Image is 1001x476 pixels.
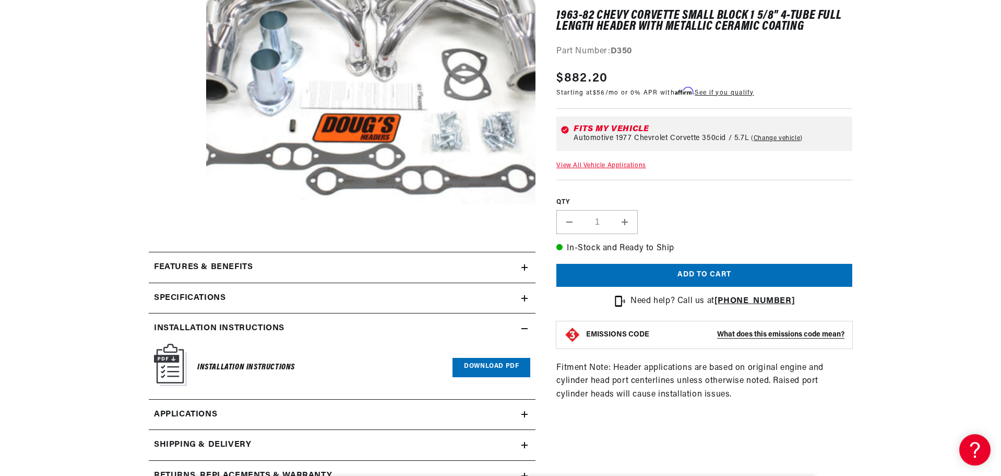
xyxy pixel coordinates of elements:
h6: Installation Instructions [197,361,295,375]
h2: Specifications [154,292,225,305]
div: Part Number: [556,45,852,59]
span: Automotive 1977 Chevrolet Corvette 350cid / 5.7L [574,134,749,142]
span: $882.20 [556,69,607,88]
img: Instruction Manual [154,344,187,386]
summary: Shipping & Delivery [149,430,535,460]
h2: Features & Benefits [154,261,253,274]
div: Fits my vehicle [574,124,848,133]
a: See if you qualify - Learn more about Affirm Financing (opens in modal) [695,90,754,96]
a: View All Vehicle Applications [556,162,646,168]
h2: Shipping & Delivery [154,438,251,452]
strong: What does this emissions code mean? [717,331,844,339]
h2: Installation instructions [154,322,284,335]
span: Applications [154,408,217,422]
a: Download PDF [452,358,530,377]
img: Emissions code [564,327,581,343]
strong: EMISSIONS CODE [586,331,649,339]
summary: Installation instructions [149,314,535,344]
a: Change vehicle [751,134,803,142]
p: Starting at /mo or 0% APR with . [556,88,754,98]
summary: Features & Benefits [149,252,535,283]
a: Applications [149,400,535,431]
span: $56 [593,90,605,96]
strong: D350 [611,47,632,55]
summary: Specifications [149,283,535,314]
button: EMISSIONS CODEWhat does this emissions code mean? [586,330,844,340]
p: In-Stock and Ready to Ship [556,242,852,256]
label: QTY [556,198,852,207]
a: [PHONE_NUMBER] [714,297,795,305]
button: Add to cart [556,263,852,287]
p: Need help? Call us at [630,295,795,308]
h1: 1963-82 Chevy Corvette Small Block 1 5/8" 4-Tube Full Length Header with Metallic Ceramic Coating [556,10,852,32]
span: Affirm [675,87,693,95]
